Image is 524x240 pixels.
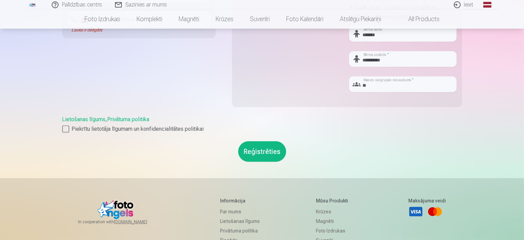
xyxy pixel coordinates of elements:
a: Magnēti [170,10,207,29]
a: Atslēgu piekariņi [332,10,389,29]
a: Suvenīri [242,10,278,29]
a: Krūzes [207,10,242,29]
a: Privātuma politika [107,116,150,123]
h5: Maksājuma veidi [408,197,446,204]
a: Krūzes [316,207,352,216]
a: Foto izdrukas [316,226,352,236]
div: , [62,115,462,133]
div: Lauks ir obligāts [68,27,112,33]
a: Foto kalendāri [278,10,332,29]
a: Par mums [220,207,260,216]
a: Lietošanas līgums [62,116,106,123]
a: All products [389,10,448,29]
h5: Mūsu produkti [316,197,352,204]
a: [DOMAIN_NAME] [114,219,164,225]
a: Foto izdrukas [76,10,128,29]
h5: Informācija [220,197,260,204]
a: Magnēti [316,216,352,226]
a: Mastercard [427,204,443,219]
a: Visa [408,204,423,219]
a: Komplekti [128,10,170,29]
label: Piekrītu lietotāja līgumam un konfidencialitātes politikai [62,125,462,133]
a: Lietošanas līgums [220,216,260,226]
button: Reģistrēties [238,141,286,162]
a: Privātuma politika [220,226,260,236]
span: In cooperation with [78,219,164,225]
img: /fa1 [29,3,36,7]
